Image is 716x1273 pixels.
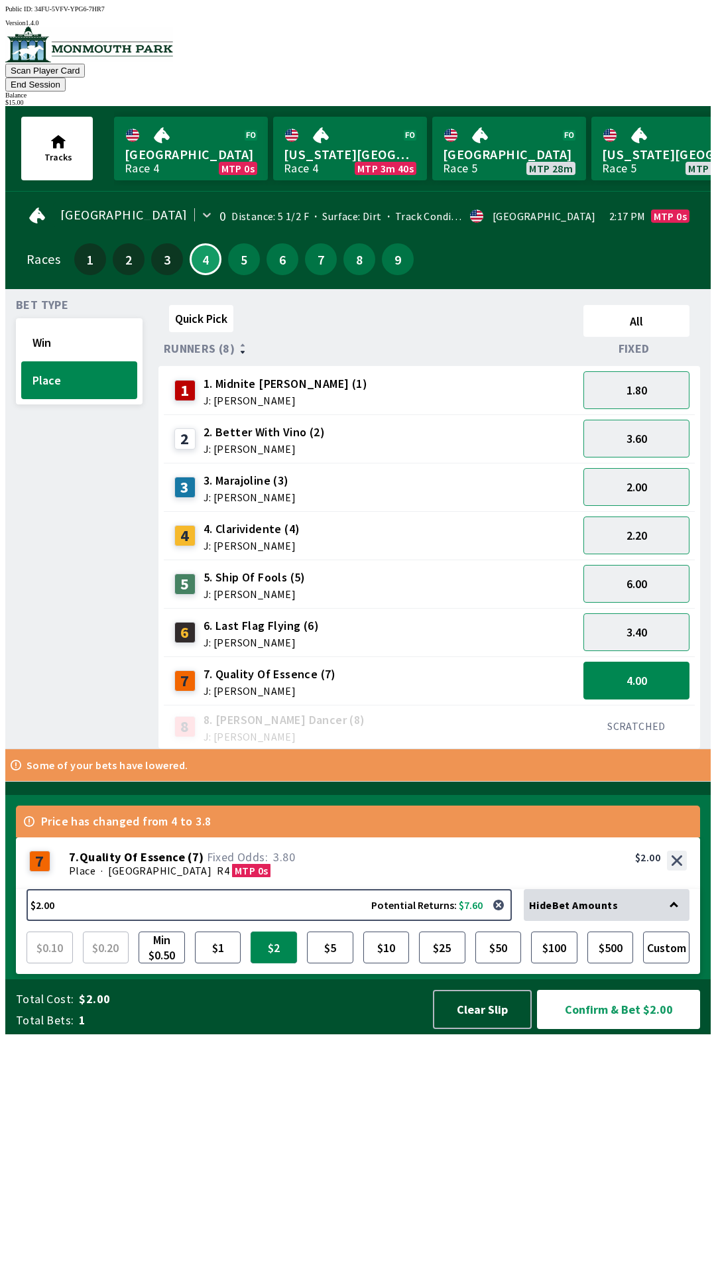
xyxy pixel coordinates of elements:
[79,1012,420,1028] span: 1
[587,932,634,963] button: $500
[363,932,410,963] button: $10
[204,686,336,696] span: J: [PERSON_NAME]
[5,27,173,62] img: venue logo
[583,719,689,733] div: SCRATCHED
[125,163,159,174] div: Race 4
[204,424,325,441] span: 2. Better With Vino (2)
[432,117,586,180] a: [GEOGRAPHIC_DATA]Race 5MTP 28m
[578,342,695,355] div: Fixed
[204,666,336,683] span: 7. Quality Of Essence (7)
[619,343,650,354] span: Fixed
[626,479,647,495] span: 2.00
[475,932,522,963] button: $50
[357,163,414,174] span: MTP 3m 40s
[175,311,227,326] span: Quick Pick
[445,1002,520,1017] span: Clear Slip
[235,864,268,877] span: MTP 0s
[537,990,700,1029] button: Confirm & Bet $2.00
[273,117,427,180] a: [US_STATE][GEOGRAPHIC_DATA]Race 4MTP 3m 40s
[422,935,462,960] span: $25
[190,243,221,275] button: 4
[125,146,257,163] span: [GEOGRAPHIC_DATA]
[284,146,416,163] span: [US_STATE][GEOGRAPHIC_DATA]
[531,932,577,963] button: $100
[174,525,196,546] div: 4
[602,163,636,174] div: Race 5
[151,243,183,275] button: 3
[626,576,647,591] span: 6.00
[5,5,711,13] div: Public ID:
[204,637,319,648] span: J: [PERSON_NAME]
[654,211,687,221] span: MTP 0s
[204,589,306,599] span: J: [PERSON_NAME]
[310,935,350,960] span: $5
[142,935,182,960] span: Min $0.50
[198,935,238,960] span: $1
[204,444,325,454] span: J: [PERSON_NAME]
[5,64,85,78] button: Scan Player Card
[221,163,255,174] span: MTP 0s
[609,211,646,221] span: 2:17 PM
[583,420,689,457] button: 3.60
[116,255,141,264] span: 2
[204,711,365,729] span: 8. [PERSON_NAME] Dancer (8)
[219,211,226,221] div: 0
[32,335,126,350] span: Win
[626,383,647,398] span: 1.80
[643,932,689,963] button: Custom
[174,670,196,692] div: 7
[204,472,296,489] span: 3. Marajoline (3)
[583,305,689,337] button: All
[194,256,217,263] span: 4
[382,210,499,223] span: Track Condition: Firm
[21,324,137,361] button: Win
[44,151,72,163] span: Tracks
[251,932,297,963] button: $2
[309,210,382,223] span: Surface: Dirt
[174,716,196,737] div: 8
[164,343,235,354] span: Runners (8)
[419,932,465,963] button: $25
[78,255,103,264] span: 1
[5,19,711,27] div: Version 1.4.0
[308,255,333,264] span: 7
[204,375,367,393] span: 1. Midnite [PERSON_NAME] (1)
[433,990,532,1029] button: Clear Slip
[174,428,196,450] div: 2
[32,373,126,388] span: Place
[231,210,309,223] span: Distance: 5 1/2 F
[583,468,689,506] button: 2.00
[217,864,229,877] span: R4
[583,613,689,651] button: 3.40
[591,935,630,960] span: $500
[583,371,689,409] button: 1.80
[204,731,365,742] span: J: [PERSON_NAME]
[108,864,211,877] span: [GEOGRAPHIC_DATA]
[174,477,196,498] div: 3
[74,243,106,275] button: 1
[69,851,80,864] span: 7 .
[80,851,185,864] span: Quality Of Essence
[174,622,196,643] div: 6
[626,673,647,688] span: 4.00
[139,932,185,963] button: Min $0.50
[385,255,410,264] span: 9
[347,255,372,264] span: 8
[195,932,241,963] button: $1
[164,342,578,355] div: Runners (8)
[626,528,647,543] span: 2.20
[589,314,684,329] span: All
[79,991,420,1007] span: $2.00
[188,851,204,864] span: ( 7 )
[204,395,367,406] span: J: [PERSON_NAME]
[174,574,196,595] div: 5
[307,932,353,963] button: $5
[284,163,318,174] div: Race 4
[204,540,300,551] span: J: [PERSON_NAME]
[626,431,647,446] span: 3.60
[583,662,689,699] button: 4.00
[228,243,260,275] button: 5
[646,935,686,960] span: Custom
[27,889,512,921] button: $2.00Potential Returns: $7.60
[382,243,414,275] button: 9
